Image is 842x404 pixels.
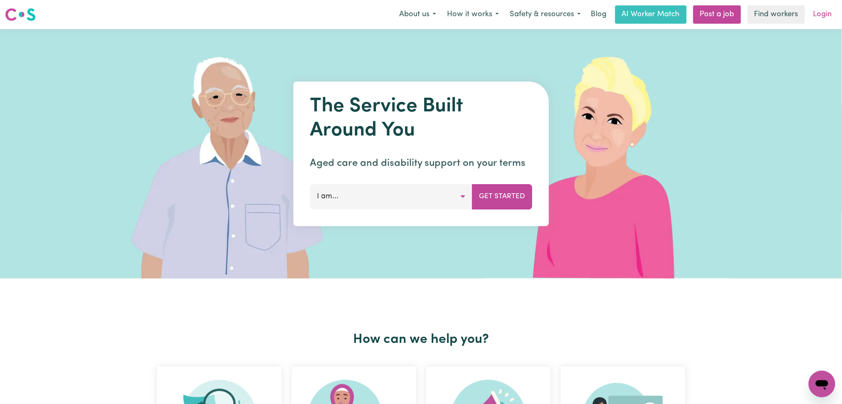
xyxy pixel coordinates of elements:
[310,184,472,209] button: I am...
[5,5,36,24] a: Careseekers logo
[310,156,532,171] p: Aged care and disability support on your terms
[586,5,612,24] a: Blog
[442,6,504,23] button: How it works
[5,7,36,22] img: Careseekers logo
[808,5,837,24] a: Login
[152,332,690,347] h2: How can we help you?
[693,5,741,24] a: Post a job
[615,5,687,24] a: AI Worker Match
[310,95,532,143] h1: The Service Built Around You
[504,6,586,23] button: Safety & resources
[394,6,442,23] button: About us
[809,371,835,397] iframe: Button to launch messaging window
[472,184,532,209] button: Get Started
[748,5,805,24] a: Find workers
